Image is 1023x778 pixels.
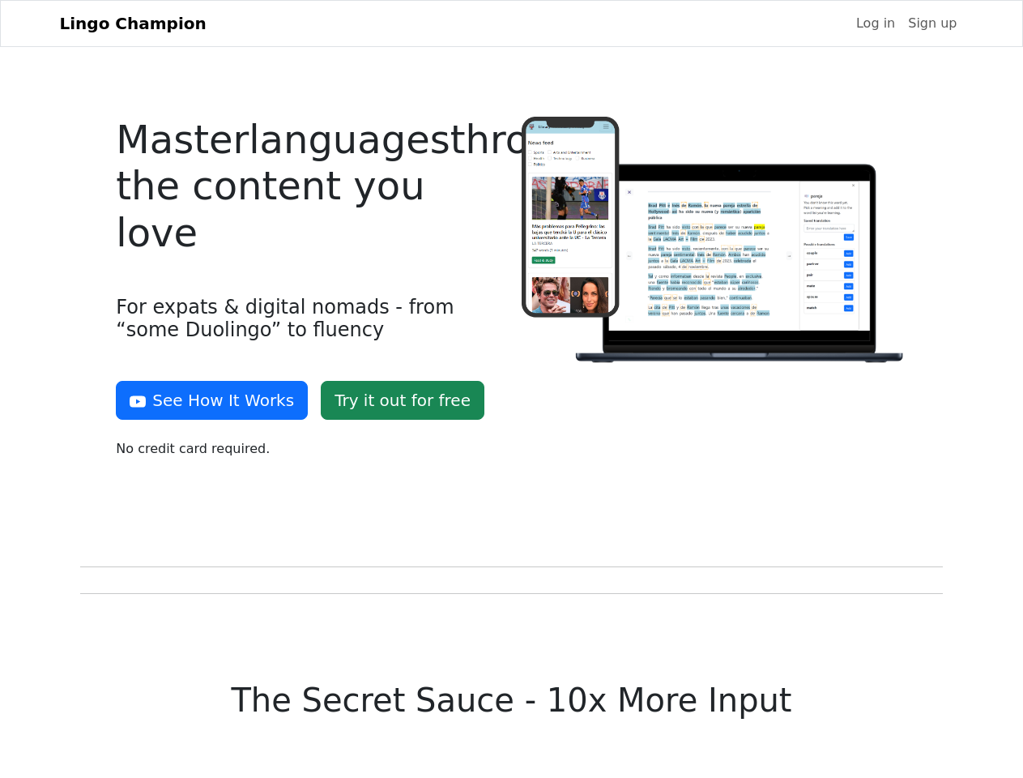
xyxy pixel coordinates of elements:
[522,117,907,366] img: Logo
[116,117,501,257] h4: Master languages through the content you love
[80,681,942,720] h1: The Secret Sauce - 10x More Input
[850,7,902,40] a: Log in
[321,381,484,420] a: Try it out for free
[60,7,207,40] a: Lingo Champion
[116,381,308,420] button: See How It Works
[116,439,501,459] p: No credit card required.
[902,7,963,40] a: Sign up
[116,296,501,343] h4: For expats & digital nomads - from “some Duolingo” to fluency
